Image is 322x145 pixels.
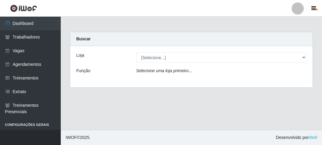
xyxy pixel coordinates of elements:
label: Função [76,68,91,74]
span: IWOF [66,135,77,140]
strong: Buscar [76,36,91,41]
img: CoreUI Logo [10,5,37,12]
a: iWof [309,135,317,140]
span: Desenvolvido por [276,134,317,141]
label: Loja [76,52,84,59]
span: © 2025 . [66,134,91,141]
i: Selecione uma loja primeiro... [136,68,192,73]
